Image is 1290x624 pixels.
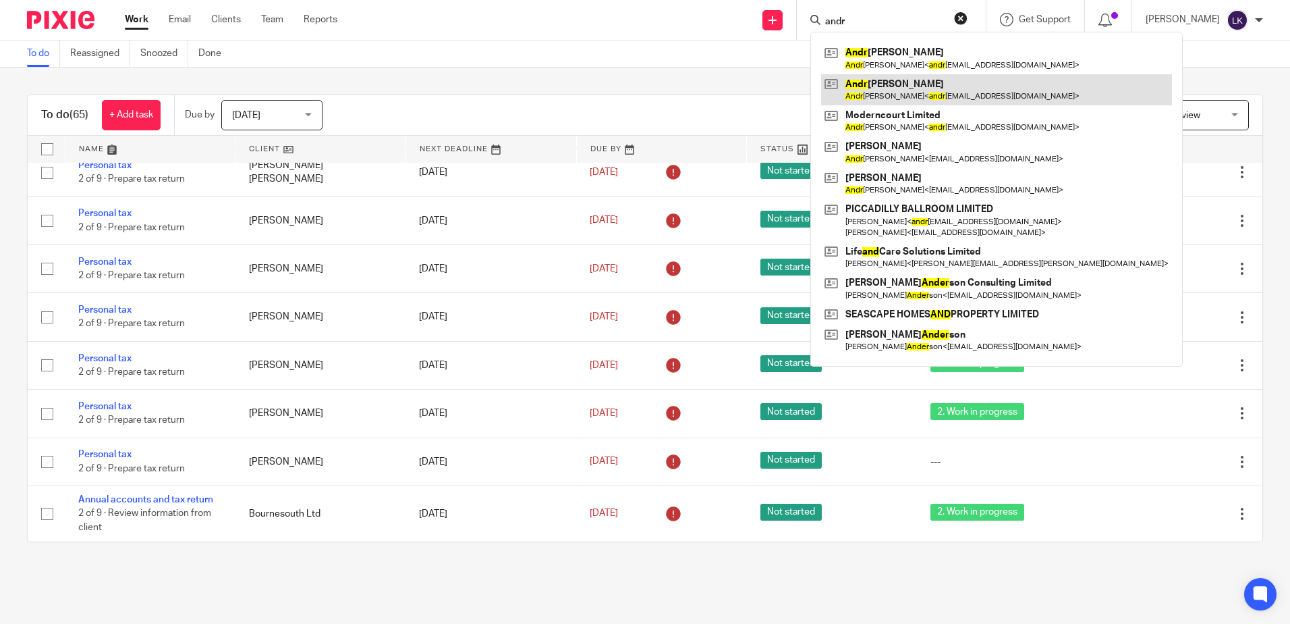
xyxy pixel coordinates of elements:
[760,307,822,324] span: Not started
[405,197,576,244] td: [DATE]
[78,271,185,280] span: 2 of 9 · Prepare tax return
[235,390,406,438] td: [PERSON_NAME]
[930,504,1024,521] span: 2. Work in progress
[405,149,576,197] td: [DATE]
[405,438,576,486] td: [DATE]
[78,509,211,533] span: 2 of 9 · Review information from client
[78,450,132,459] a: Personal tax
[78,161,132,170] a: Personal tax
[760,259,822,276] span: Not started
[930,455,1078,469] div: ---
[590,509,618,519] span: [DATE]
[140,41,188,67] a: Snoozed
[78,305,132,315] a: Personal tax
[760,211,822,228] span: Not started
[590,457,618,467] span: [DATE]
[235,244,406,292] td: [PERSON_NAME]
[235,149,406,197] td: [PERSON_NAME] [PERSON_NAME]
[78,223,185,232] span: 2 of 9 · Prepare tax return
[405,390,576,438] td: [DATE]
[235,486,406,542] td: Bournesouth Ltd
[198,41,231,67] a: Done
[304,13,337,26] a: Reports
[760,504,822,521] span: Not started
[78,416,185,425] span: 2 of 9 · Prepare tax return
[235,293,406,341] td: [PERSON_NAME]
[405,341,576,389] td: [DATE]
[78,367,185,377] span: 2 of 9 · Prepare tax return
[590,361,618,370] span: [DATE]
[261,13,283,26] a: Team
[169,13,191,26] a: Email
[78,257,132,267] a: Personal tax
[760,355,822,372] span: Not started
[211,13,241,26] a: Clients
[405,293,576,341] td: [DATE]
[78,354,132,363] a: Personal tax
[405,244,576,292] td: [DATE]
[1227,9,1248,31] img: svg%3E
[78,402,132,411] a: Personal tax
[590,216,618,226] span: [DATE]
[185,108,215,122] p: Due by
[760,403,822,420] span: Not started
[69,109,88,120] span: (65)
[954,11,967,25] button: Clear
[78,209,132,218] a: Personal tax
[27,41,60,67] a: To do
[78,464,185,473] span: 2 of 9 · Prepare tax return
[1019,15,1071,24] span: Get Support
[590,312,618,321] span: [DATE]
[235,341,406,389] td: [PERSON_NAME]
[78,495,213,504] a: Annual accounts and tax return
[824,16,945,28] input: Search
[590,167,618,177] span: [DATE]
[102,100,161,130] a: + Add task
[760,162,822,179] span: Not started
[41,108,88,122] h1: To do
[125,13,148,26] a: Work
[235,438,406,486] td: [PERSON_NAME]
[405,486,576,542] td: [DATE]
[1146,13,1220,26] p: [PERSON_NAME]
[78,319,185,329] span: 2 of 9 · Prepare tax return
[27,11,94,29] img: Pixie
[232,111,260,120] span: [DATE]
[235,197,406,244] td: [PERSON_NAME]
[590,409,618,418] span: [DATE]
[930,403,1024,420] span: 2. Work in progress
[590,264,618,274] span: [DATE]
[78,174,185,184] span: 2 of 9 · Prepare tax return
[760,452,822,469] span: Not started
[70,41,130,67] a: Reassigned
